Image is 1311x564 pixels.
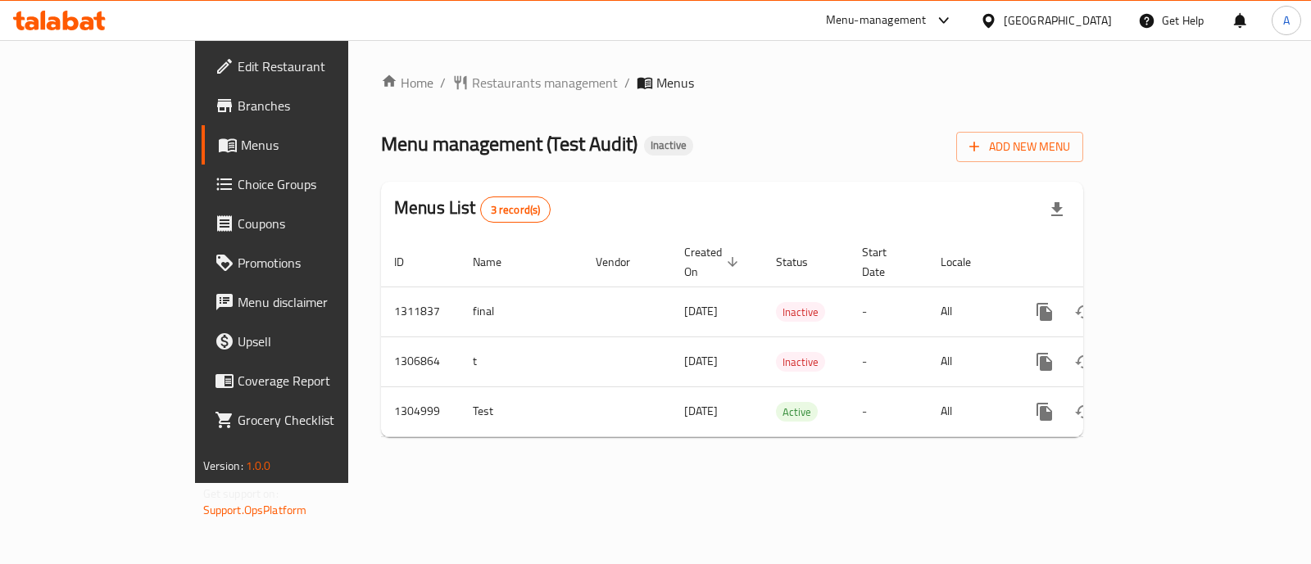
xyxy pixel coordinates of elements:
th: Actions [1012,237,1195,287]
td: t [460,336,583,386]
div: Inactive [776,302,825,322]
span: Menu disclaimer [238,292,401,312]
span: Get support on: [203,483,279,504]
span: Edit Restaurant [238,56,401,76]
td: All [928,287,1012,336]
span: Grocery Checklist [238,410,401,430]
span: Locale [941,252,992,272]
a: Restaurants management [452,73,618,92]
a: Grocery Checklist [202,400,414,440]
span: 1.0.0 [246,455,271,476]
span: Inactive [644,138,693,152]
td: 1306864 [381,336,460,386]
div: Total records count [480,196,551,223]
a: Promotions [202,243,414,282]
a: Coupons [202,204,414,243]
span: Vendor [596,252,651,272]
a: Edit Restaurant [202,47,414,86]
nav: breadcrumb [381,73,1083,92]
span: Branches [238,96,401,115]
a: Branches [202,86,414,125]
td: Test [460,386,583,436]
div: Inactive [776,352,825,372]
td: - [849,336,928,386]
td: All [928,386,1012,436]
a: Coverage Report [202,361,414,400]
span: Choice Groups [238,174,401,194]
a: Menus [202,125,414,165]
a: Upsell [202,322,414,361]
span: Restaurants management [472,73,618,92]
td: All [928,336,1012,386]
span: 3 record(s) [481,202,551,218]
span: Coupons [238,214,401,233]
span: Coverage Report [238,371,401,390]
span: [DATE] [684,350,718,372]
td: - [849,386,928,436]
span: A [1283,11,1290,29]
button: Change Status [1064,292,1104,332]
div: [GEOGRAPHIC_DATA] [1004,11,1112,29]
div: Active [776,402,818,422]
span: Upsell [238,332,401,351]
a: Menu disclaimer [202,282,414,322]
span: Menus [656,73,694,92]
td: 1311837 [381,287,460,336]
button: more [1025,342,1064,381]
span: Active [776,403,818,422]
td: - [849,287,928,336]
span: Menu management ( Test Audit ) [381,125,637,162]
button: Add New Menu [956,132,1083,162]
table: enhanced table [381,237,1195,437]
td: 1304999 [381,386,460,436]
a: Choice Groups [202,165,414,204]
span: Add New Menu [969,137,1070,157]
li: / [440,73,446,92]
a: Support.OpsPlatform [203,499,307,521]
span: Status [776,252,829,272]
td: final [460,287,583,336]
button: more [1025,292,1064,332]
h2: Menus List [394,196,551,223]
span: Created On [684,242,743,282]
button: Change Status [1064,392,1104,431]
span: Version: [203,455,243,476]
span: [DATE] [684,400,718,422]
button: more [1025,392,1064,431]
span: Promotions [238,253,401,273]
span: ID [394,252,425,272]
span: Name [473,252,523,272]
span: Inactive [776,353,825,372]
span: [DATE] [684,300,718,322]
div: Export file [1037,190,1077,229]
div: Menu-management [826,11,927,30]
div: Inactive [644,136,693,156]
li: / [624,73,630,92]
span: Menus [241,135,401,155]
button: Change Status [1064,342,1104,381]
span: Start Date [862,242,908,282]
span: Inactive [776,303,825,322]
